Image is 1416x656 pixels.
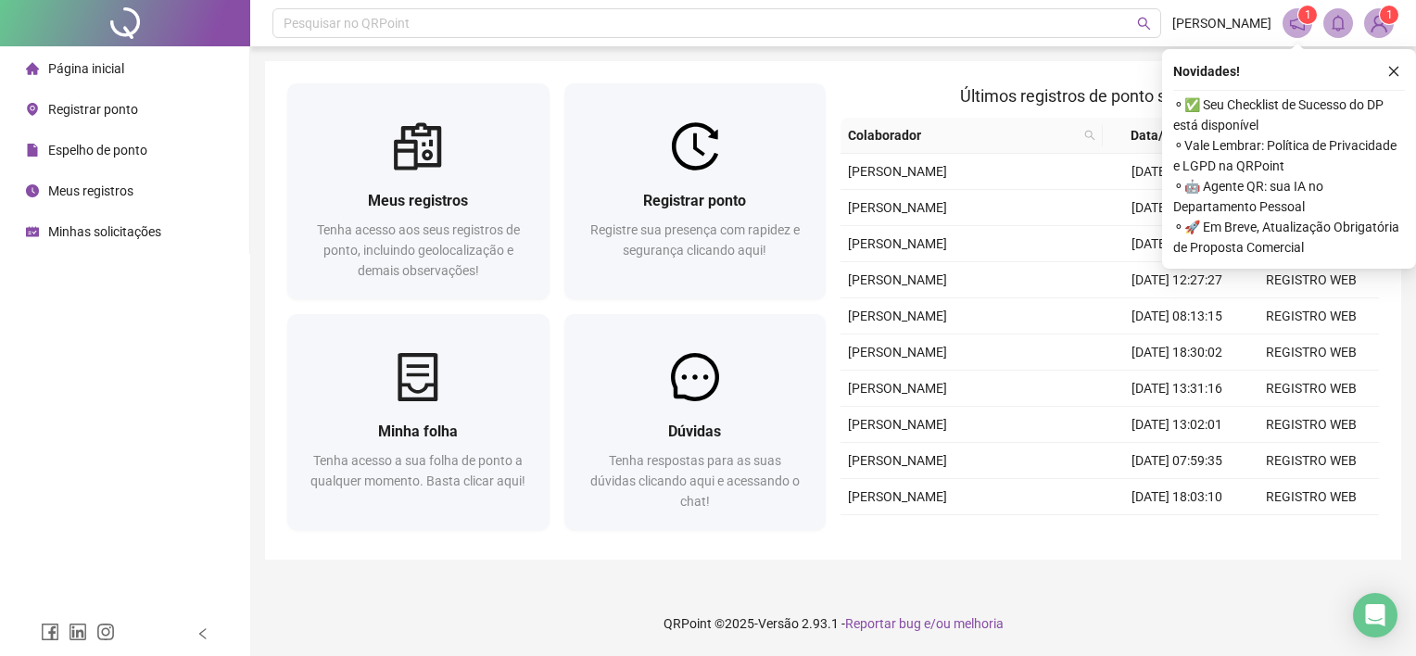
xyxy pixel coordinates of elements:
[1330,15,1346,32] span: bell
[287,314,550,530] a: Minha folhaTenha acesso a sua folha de ponto a qualquer momento. Basta clicar aqui!
[1365,9,1393,37] img: 84042
[250,591,1416,656] footer: QRPoint © 2025 - 2.93.1 -
[848,272,947,287] span: [PERSON_NAME]
[1110,298,1245,334] td: [DATE] 08:13:15
[564,83,827,299] a: Registrar pontoRegistre sua presença com rapidez e segurança clicando aqui!
[1103,118,1233,154] th: Data/Hora
[1245,371,1379,407] td: REGISTRO WEB
[48,61,124,76] span: Página inicial
[1172,13,1271,33] span: [PERSON_NAME]
[960,86,1259,106] span: Últimos registros de ponto sincronizados
[1084,130,1095,141] span: search
[1173,217,1405,258] span: ⚬ 🚀 Em Breve, Atualização Obrigatória de Proposta Comercial
[1298,6,1317,24] sup: 1
[1110,154,1245,190] td: [DATE] 08:13:04
[1110,334,1245,371] td: [DATE] 18:30:02
[41,623,59,641] span: facebook
[1245,479,1379,515] td: REGISTRO WEB
[643,192,746,209] span: Registrar ponto
[668,423,721,440] span: Dúvidas
[1137,17,1151,31] span: search
[848,164,947,179] span: [PERSON_NAME]
[310,453,525,488] span: Tenha acesso a sua folha de ponto a qualquer momento. Basta clicar aqui!
[1110,407,1245,443] td: [DATE] 13:02:01
[1245,443,1379,479] td: REGISTRO WEB
[26,62,39,75] span: home
[1386,8,1393,21] span: 1
[48,143,147,158] span: Espelho de ponto
[1173,176,1405,217] span: ⚬ 🤖 Agente QR: sua IA no Departamento Pessoal
[196,627,209,640] span: left
[1380,6,1398,24] sup: Atualize o seu contato no menu Meus Dados
[287,83,550,299] a: Meus registrosTenha acesso aos seus registros de ponto, incluindo geolocalização e demais observa...
[1110,515,1245,551] td: [DATE] 13:34:48
[848,236,947,251] span: [PERSON_NAME]
[564,314,827,530] a: DúvidasTenha respostas para as suas dúvidas clicando aqui e acessando o chat!
[848,381,947,396] span: [PERSON_NAME]
[848,309,947,323] span: [PERSON_NAME]
[845,616,1004,631] span: Reportar bug e/ou melhoria
[48,102,138,117] span: Registrar ponto
[317,222,520,278] span: Tenha acesso aos seus registros de ponto, incluindo geolocalização e demais observações!
[848,345,947,360] span: [PERSON_NAME]
[1110,443,1245,479] td: [DATE] 07:59:35
[26,184,39,197] span: clock-circle
[1173,61,1240,82] span: Novidades !
[590,222,800,258] span: Registre sua presença com rapidez e segurança clicando aqui!
[1110,190,1245,226] td: [DATE] 17:14:37
[1245,407,1379,443] td: REGISTRO WEB
[69,623,87,641] span: linkedin
[26,225,39,238] span: schedule
[48,183,133,198] span: Meus registros
[1289,15,1306,32] span: notification
[848,453,947,468] span: [PERSON_NAME]
[848,200,947,215] span: [PERSON_NAME]
[1387,65,1400,78] span: close
[1110,262,1245,298] td: [DATE] 12:27:27
[26,103,39,116] span: environment
[1245,334,1379,371] td: REGISTRO WEB
[1245,262,1379,298] td: REGISTRO WEB
[848,489,947,504] span: [PERSON_NAME]
[368,192,468,209] span: Meus registros
[1081,121,1099,149] span: search
[1245,298,1379,334] td: REGISTRO WEB
[758,616,799,631] span: Versão
[1110,125,1211,145] span: Data/Hora
[1353,593,1397,637] div: Open Intercom Messenger
[1245,515,1379,551] td: REGISTRO WEB
[848,417,947,432] span: [PERSON_NAME]
[1173,95,1405,135] span: ⚬ ✅ Seu Checklist de Sucesso do DP está disponível
[848,125,1077,145] span: Colaborador
[48,224,161,239] span: Minhas solicitações
[1110,479,1245,515] td: [DATE] 18:03:10
[96,623,115,641] span: instagram
[378,423,458,440] span: Minha folha
[590,453,800,509] span: Tenha respostas para as suas dúvidas clicando aqui e acessando o chat!
[26,144,39,157] span: file
[1110,371,1245,407] td: [DATE] 13:31:16
[1173,135,1405,176] span: ⚬ Vale Lembrar: Política de Privacidade e LGPD na QRPoint
[1305,8,1311,21] span: 1
[1110,226,1245,262] td: [DATE] 13:21:04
